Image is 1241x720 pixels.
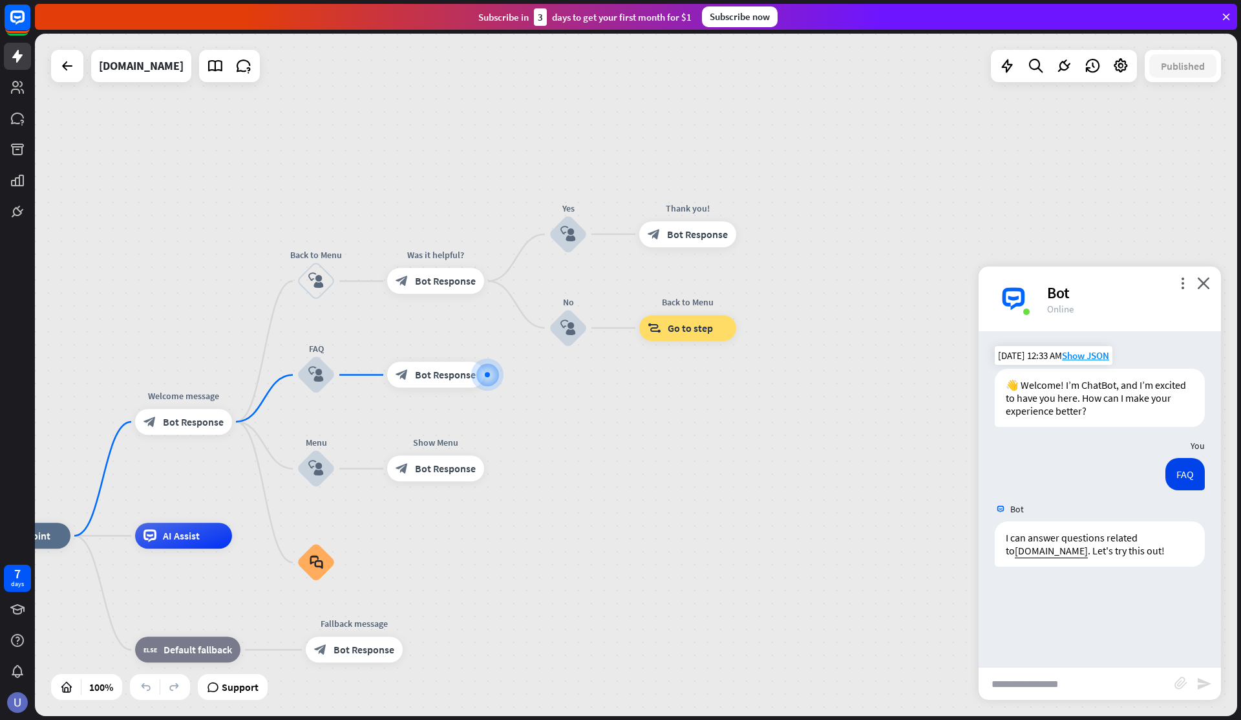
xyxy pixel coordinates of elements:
i: block_user_input [560,320,576,336]
i: block_user_input [308,461,324,477]
div: 3 [534,8,547,26]
span: Bot Response [334,644,394,657]
i: block_user_input [308,367,324,383]
i: block_bot_response [396,369,408,382]
div: 👋 Welcome! I’m ChatBot, and I’m excited to have you here. How can I make your experience better? [995,369,1205,427]
div: Show Menu [377,437,494,450]
div: 7 [14,568,21,580]
i: block_bot_response [648,228,661,241]
span: Bot Response [415,275,476,288]
div: Thank you! [630,202,746,215]
i: block_attachment [1174,677,1187,690]
button: Open LiveChat chat widget [10,5,49,44]
div: Menu [277,437,355,450]
i: block_user_input [308,274,324,289]
div: FAQ [277,343,355,356]
i: block_bot_response [314,644,327,657]
span: Bot Response [667,228,728,241]
div: Online [1047,303,1205,315]
div: 100% [85,677,117,697]
div: Subscribe in days to get your first month for $1 [478,8,692,26]
div: funnelhibrido.com [99,50,184,82]
div: Back to Menu [277,249,355,262]
div: Bot [1047,283,1205,303]
i: block_bot_response [396,463,408,475]
div: [DATE] 12:33 AM [995,346,1112,365]
i: block_goto [648,322,661,334]
span: Bot Response [163,415,224,428]
span: Support [222,677,259,697]
div: Welcome message [125,389,242,402]
div: FAQ [1165,458,1205,490]
span: Bot Response [415,369,476,382]
a: 7 days [4,565,31,592]
span: Go to step [668,322,713,334]
span: AI Assist [163,529,200,542]
i: block_bot_response [143,415,156,428]
i: block_bot_response [396,275,408,288]
a: [DOMAIN_NAME] [1015,544,1088,557]
i: block_fallback [143,644,157,657]
div: Back to Menu [630,296,746,309]
div: No [529,296,607,309]
i: block_user_input [560,226,576,242]
div: I can answer questions related to . Let's try this out! [995,521,1205,567]
i: block_faq [310,556,323,570]
span: Bot Response [415,463,476,475]
button: Published [1149,54,1216,78]
span: Show JSON [1062,349,1109,362]
div: Was it helpful? [377,249,494,262]
div: days [11,580,24,589]
div: Subscribe now [702,6,778,27]
i: close [1197,277,1210,289]
i: send [1196,676,1212,692]
span: You [1191,440,1205,452]
div: Fallback message [296,618,412,631]
span: Bot [1010,503,1024,515]
i: more_vert [1176,277,1189,289]
span: Default fallback [164,644,232,657]
div: Yes [529,202,607,215]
